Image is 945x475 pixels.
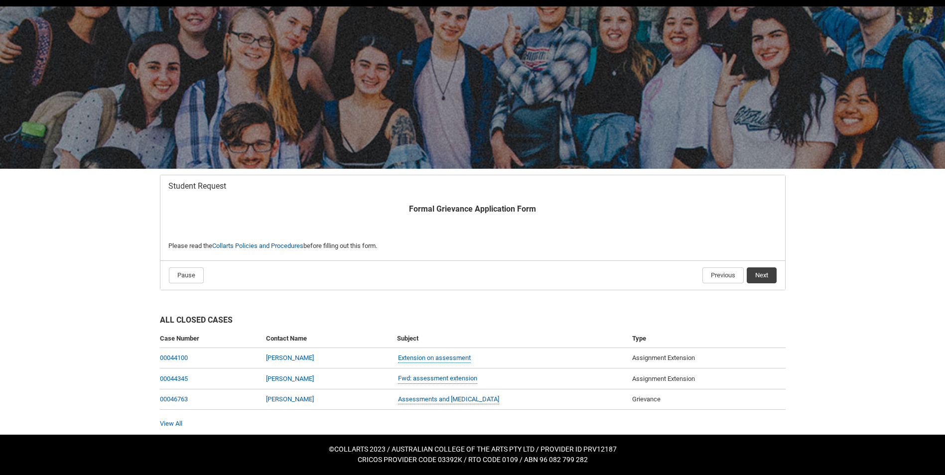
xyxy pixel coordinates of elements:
th: Subject [393,330,628,348]
th: Type [628,330,786,348]
a: Fwd: assessment extension [398,373,477,384]
button: Next [747,267,777,283]
span: Assignment Extension [632,354,695,361]
a: Extension on assessment [398,353,471,363]
a: [PERSON_NAME] [266,375,314,382]
span: Assignment Extension [632,375,695,382]
p: Please read the before filling out this form. [168,241,777,251]
a: 00046763 [160,395,188,403]
th: Case Number [160,330,262,348]
a: Collarts Policies and Procedures [212,242,303,249]
th: Contact Name [262,330,394,348]
a: [PERSON_NAME] [266,395,314,403]
a: [PERSON_NAME] [266,354,314,361]
button: Pause [169,267,204,283]
h2: All Closed Cases [160,314,786,330]
a: Assessments and [MEDICAL_DATA] [398,394,499,405]
a: 00044345 [160,375,188,382]
span: Grievance [632,395,661,403]
span: Student Request [168,181,226,191]
b: Formal Grievance Application Form [409,204,536,214]
button: Previous [702,267,744,283]
a: View All Cases [160,420,182,427]
a: 00044100 [160,354,188,361]
article: Redu_Student_Request flow [160,175,786,290]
